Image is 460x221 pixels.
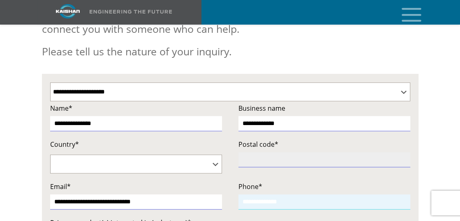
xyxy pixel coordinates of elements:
label: Postal code* [238,139,410,150]
label: Name* [50,103,222,114]
label: Email* [50,181,222,192]
label: Business name [238,103,410,114]
img: Engineering the future [90,10,172,14]
a: mobile menu [398,5,412,19]
label: Country* [50,139,222,150]
img: kaishan logo [37,4,99,18]
p: Please tell us the nature of your inquiry. [42,43,418,59]
label: Phone* [238,181,410,192]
